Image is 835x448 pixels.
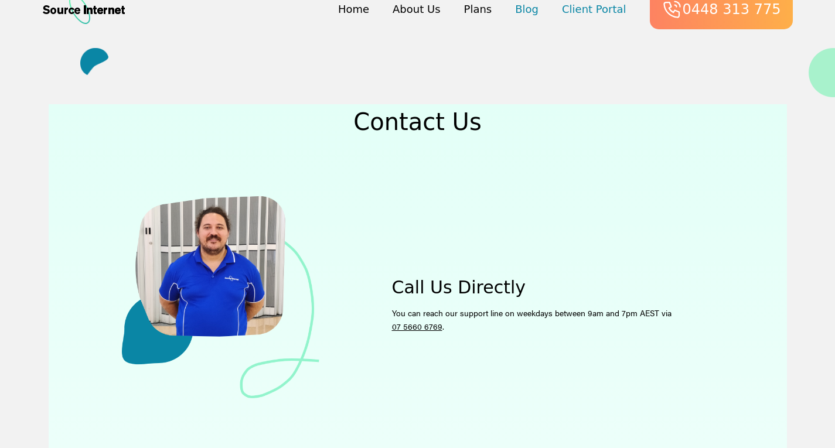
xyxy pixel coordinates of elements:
[392,320,442,332] a: 07 5660 6769
[49,104,787,139] h2: Contact Us
[392,274,678,300] h3: Call Us Directly
[122,196,356,417] img: alex.png
[515,3,539,15] a: Blog
[338,3,369,15] a: Home
[464,3,492,15] a: Plans
[393,3,441,15] a: About Us
[392,306,678,333] p: You can reach our support line on weekdays between 9am and 7pm AEST via .
[562,3,626,15] a: Client Portal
